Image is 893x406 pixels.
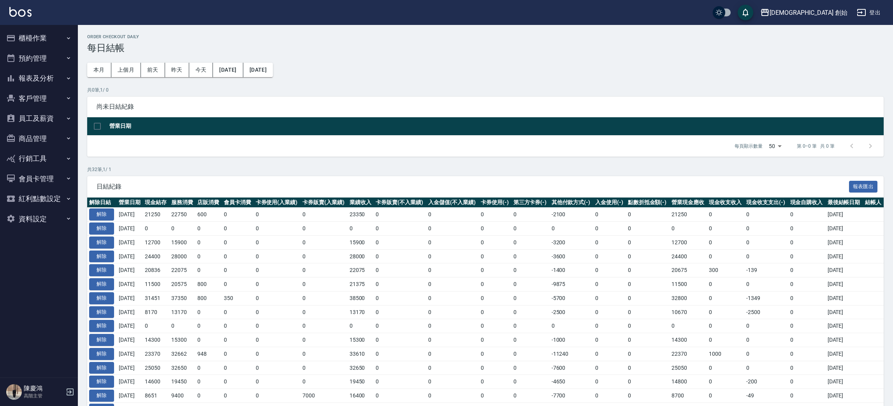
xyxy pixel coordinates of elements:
[626,333,670,347] td: 0
[222,319,254,333] td: 0
[301,235,348,249] td: 0
[3,209,75,229] button: 資料設定
[169,319,195,333] td: 0
[626,222,670,236] td: 0
[143,263,169,277] td: 20836
[626,305,670,319] td: 0
[479,333,512,347] td: 0
[24,392,63,399] p: 高階主管
[374,263,426,277] td: 0
[707,198,744,208] th: 現金收支收入
[117,277,143,291] td: [DATE]
[479,249,512,263] td: 0
[89,264,114,276] button: 解除
[169,235,195,249] td: 15900
[143,333,169,347] td: 14300
[707,347,744,361] td: 1000
[826,305,863,319] td: [DATE]
[707,319,744,333] td: 0
[744,277,788,291] td: 0
[593,291,626,305] td: 0
[89,362,114,374] button: 解除
[863,198,884,208] th: 結帳人
[744,333,788,347] td: 0
[550,333,593,347] td: -1000
[195,305,221,319] td: 0
[117,361,143,375] td: [DATE]
[169,263,195,277] td: 22075
[593,249,626,263] td: 0
[849,181,878,193] button: 報表匯出
[788,333,826,347] td: 0
[89,222,114,235] button: 解除
[143,249,169,263] td: 24400
[222,361,254,375] td: 0
[770,8,847,18] div: [DEMOGRAPHIC_DATA] 創始
[254,222,301,236] td: 0
[117,249,143,263] td: [DATE]
[593,333,626,347] td: 0
[87,198,117,208] th: 解除日結
[707,333,744,347] td: 0
[593,277,626,291] td: 0
[97,183,849,191] span: 日結紀錄
[374,347,426,361] td: 0
[670,263,707,277] td: 20675
[757,5,851,21] button: [DEMOGRAPHIC_DATA] 創始
[374,208,426,222] td: 0
[670,333,707,347] td: 14300
[593,347,626,361] td: 0
[512,263,550,277] td: 0
[849,182,878,190] a: 報表匯出
[707,291,744,305] td: 0
[195,347,221,361] td: 948
[3,88,75,109] button: 客戶管理
[479,319,512,333] td: 0
[6,384,22,400] img: Person
[788,249,826,263] td: 0
[195,319,221,333] td: 0
[826,277,863,291] td: [DATE]
[707,235,744,249] td: 0
[89,320,114,332] button: 解除
[788,305,826,319] td: 0
[479,347,512,361] td: 0
[426,347,479,361] td: 0
[348,333,374,347] td: 15300
[426,263,479,277] td: 0
[744,235,788,249] td: 0
[89,251,114,263] button: 解除
[550,263,593,277] td: -1400
[670,198,707,208] th: 營業現金應收
[169,347,195,361] td: 32662
[826,249,863,263] td: [DATE]
[3,108,75,129] button: 員工及薪資
[348,319,374,333] td: 0
[512,249,550,263] td: 0
[189,63,213,77] button: 今天
[593,208,626,222] td: 0
[670,347,707,361] td: 22370
[222,305,254,319] td: 0
[512,198,550,208] th: 第三方卡券(-)
[169,198,195,208] th: 服務消費
[195,235,221,249] td: 0
[550,235,593,249] td: -3200
[826,208,863,222] td: [DATE]
[222,291,254,305] td: 350
[626,208,670,222] td: 0
[670,305,707,319] td: 10670
[254,347,301,361] td: 0
[97,103,874,111] span: 尚未日結紀錄
[593,198,626,208] th: 入金使用(-)
[788,347,826,361] td: 0
[426,235,479,249] td: 0
[512,305,550,319] td: 0
[788,277,826,291] td: 0
[744,291,788,305] td: -1349
[222,347,254,361] td: 0
[143,198,169,208] th: 現金結存
[788,235,826,249] td: 0
[222,333,254,347] td: 0
[744,198,788,208] th: 現金收支支出(-)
